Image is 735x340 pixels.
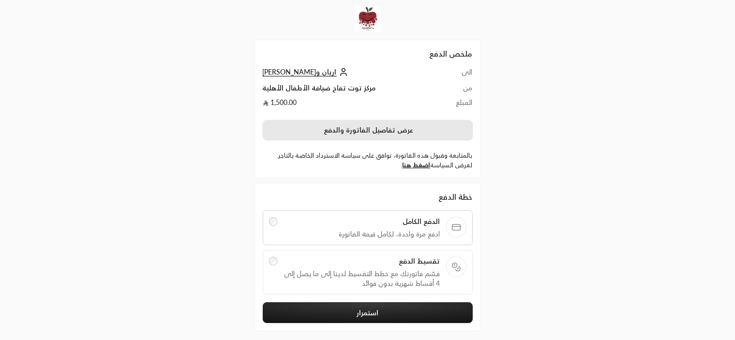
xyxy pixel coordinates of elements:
span: ادفع مرة واحدة، لكامل قيمة الفاتورة [283,229,440,239]
h2: ملخص الدفع [263,48,473,59]
input: الدفع الكاملادفع مرة واحدة، لكامل قيمة الفاتورة [269,217,278,226]
td: المبلغ [446,98,472,112]
div: خطة الدفع [263,191,473,203]
button: عرض تفاصيل الفاتورة والدفع [263,120,473,140]
button: استمرار [263,302,473,323]
input: تقسيط الدفعقسّم فاتورتك مع خطط التقسيط لدينا إلى ما يصل إلى 4 أقساط شهرية بدون فوائد [269,257,278,266]
span: قسّم فاتورتك مع خطط التقسيط لدينا إلى ما يصل إلى 4 أقساط شهرية بدون فوائد [283,269,440,288]
a: اضغط هنا [403,161,431,169]
label: بالمتابعة وقبول هذه الفاتورة، توافق على سياسة الاسترداد الخاصة بالتاجر. لعرض السياسة . [263,151,473,170]
img: Company Logo [355,6,381,32]
span: الدفع الكامل [283,217,440,226]
td: مركز توت تفاح ضيافة الأطفال الأهلية [263,83,446,98]
a: اريان و[PERSON_NAME] [263,68,350,76]
td: الى [446,67,472,83]
td: 1,500.00 [263,98,446,112]
span: اريان و[PERSON_NAME] [263,68,337,76]
span: تقسيط الدفع [283,256,440,266]
td: من [446,83,472,98]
